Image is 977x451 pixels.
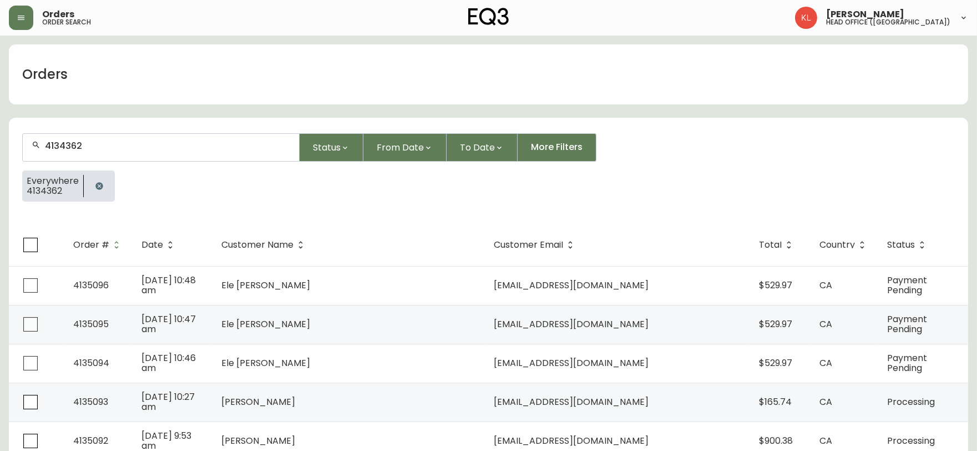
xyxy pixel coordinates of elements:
button: More Filters [518,133,596,162]
span: CA [819,357,832,369]
span: Ele [PERSON_NAME] [221,318,310,330]
span: 4135092 [73,434,108,447]
span: [PERSON_NAME] [221,395,295,408]
span: Ele [PERSON_NAME] [221,357,310,369]
span: CA [819,279,832,292]
span: [EMAIL_ADDRESS][DOMAIN_NAME] [494,434,649,447]
img: logo [468,8,509,26]
span: Ele [PERSON_NAME] [221,279,310,292]
h5: order search [42,19,91,26]
span: Total [759,240,796,250]
span: Payment Pending [887,274,927,297]
h5: head office ([GEOGRAPHIC_DATA]) [826,19,950,26]
span: $165.74 [759,395,792,408]
span: Payment Pending [887,313,927,335]
span: $900.38 [759,434,793,447]
span: CA [819,434,832,447]
span: 4135094 [73,357,109,369]
img: 2c0c8aa7421344cf0398c7f872b772b5 [795,7,817,29]
span: Customer Email [494,242,563,248]
span: $529.97 [759,279,792,292]
span: Status [887,240,929,250]
span: From Date [377,141,424,154]
span: CA [819,395,832,408]
span: Customer Email [494,240,578,250]
span: [DATE] 10:27 am [141,390,195,413]
span: [DATE] 10:46 am [141,352,196,374]
span: CA [819,318,832,330]
span: 4135095 [73,318,109,330]
span: Processing [887,395,935,408]
button: From Date [363,133,447,162]
span: 4134362 [27,186,79,196]
span: Order # [73,240,124,250]
span: Country [819,242,855,248]
span: Total [759,242,782,248]
span: Orders [42,10,74,19]
span: [PERSON_NAME] [826,10,904,19]
span: 4135096 [73,279,109,292]
span: $529.97 [759,318,792,330]
span: Date [141,240,178,250]
span: Order # [73,242,109,248]
input: Search [45,141,290,151]
span: [DATE] 10:48 am [141,274,196,297]
span: [DATE] 10:47 am [141,313,196,335]
span: Status [887,242,915,248]
span: [EMAIL_ADDRESS][DOMAIN_NAME] [494,279,649,292]
span: Customer Name [221,242,293,248]
span: Country [819,240,869,250]
button: To Date [447,133,518,162]
span: 4135093 [73,395,108,408]
span: Date [141,242,163,248]
span: Everywhere [27,176,79,186]
span: [EMAIL_ADDRESS][DOMAIN_NAME] [494,395,649,408]
span: [EMAIL_ADDRESS][DOMAIN_NAME] [494,318,649,330]
span: Status [313,141,341,154]
span: $529.97 [759,357,792,369]
span: Customer Name [221,240,308,250]
span: More Filters [531,141,583,153]
span: [EMAIL_ADDRESS][DOMAIN_NAME] [494,357,649,369]
h1: Orders [22,65,68,84]
span: [PERSON_NAME] [221,434,295,447]
span: Payment Pending [887,352,927,374]
button: Status [300,133,363,162]
span: Processing [887,434,935,447]
span: To Date [460,141,495,154]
